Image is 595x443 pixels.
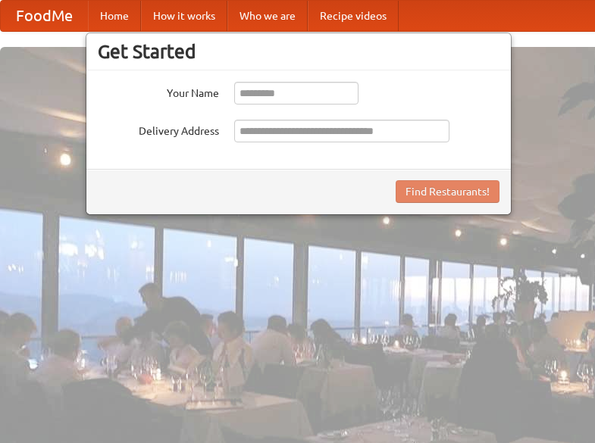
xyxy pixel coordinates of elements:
[227,1,308,31] a: Who we are
[98,120,219,139] label: Delivery Address
[396,180,499,203] button: Find Restaurants!
[98,82,219,101] label: Your Name
[1,1,88,31] a: FoodMe
[308,1,399,31] a: Recipe videos
[98,40,499,63] h3: Get Started
[141,1,227,31] a: How it works
[88,1,141,31] a: Home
